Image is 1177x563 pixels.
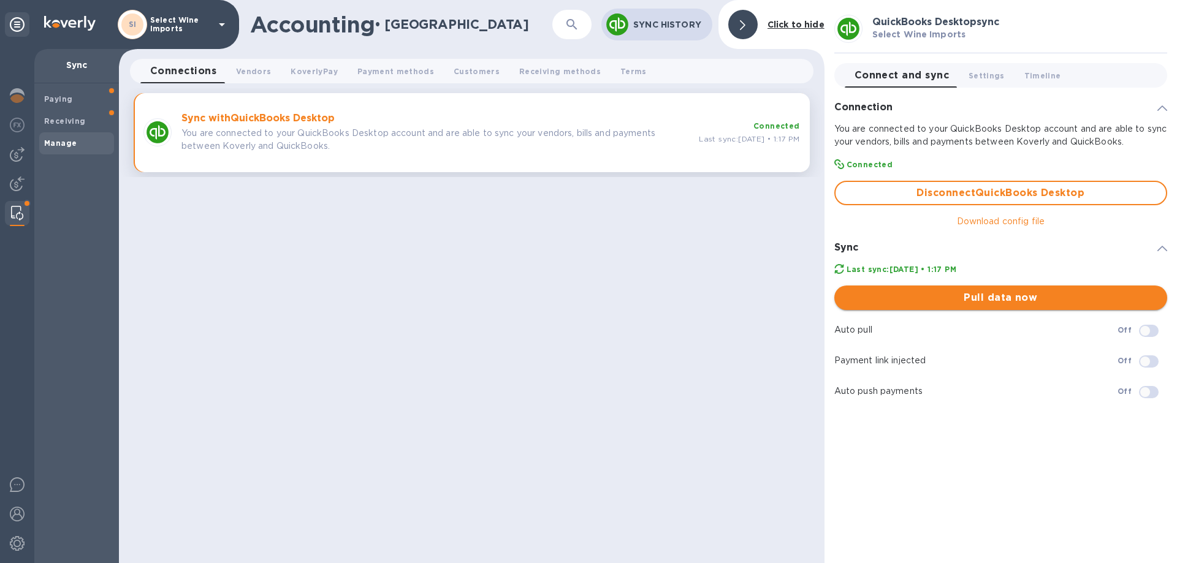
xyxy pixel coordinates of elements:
span: Timeline [1024,69,1061,82]
button: Pull data now [834,285,1167,310]
span: Terms [620,65,647,78]
p: Download config file [957,215,1045,228]
span: KoverlyPay [291,65,337,78]
span: Connect and sync [855,67,949,84]
h2: • [GEOGRAPHIC_DATA] [375,17,529,32]
div: Connection [834,97,1167,118]
p: Sync History [633,18,703,31]
span: Connections [150,62,216,80]
p: You are connected to your QuickBooks Desktop account and are able to sync your vendors, bills and... [181,127,689,153]
h3: Connection [834,102,893,113]
h3: Sync [834,242,858,254]
b: Paying [44,94,72,104]
span: Customers [454,65,500,78]
div: Sync [834,238,1167,258]
span: Pull data now [844,290,1157,305]
button: DisconnectQuickBooks Desktop [834,181,1167,205]
h1: Accounting [250,12,375,37]
span: Disconnect QuickBooks Desktop [845,186,1156,200]
div: Unpin categories [5,12,29,37]
span: Settings [969,69,1005,82]
p: Auto push payments [834,385,1118,398]
span: Last sync: [DATE] • 1:17 PM [699,134,799,143]
span: Receiving methods [519,65,601,78]
b: Click to hide [768,20,825,29]
b: Sync with QuickBooks Desktop [181,112,335,124]
p: Select Wine Imports [150,16,211,33]
p: You are connected to your QuickBooks Desktop account and are able to sync your vendors, bills and... [834,123,1167,148]
b: Off [1118,356,1132,365]
b: SI [129,20,137,29]
b: Off [1118,325,1132,334]
b: Off [1118,387,1132,396]
b: QuickBooks Desktop sync [872,16,999,28]
img: Logo [44,16,96,31]
b: Receiving [44,116,86,126]
span: Payment methods [357,65,434,78]
b: Last sync: [DATE] • 1:17 PM [847,265,956,274]
img: Foreign exchange [10,118,25,132]
b: Connected [847,160,893,169]
p: Sync [44,59,109,71]
span: Vendors [236,65,271,78]
b: Connected [753,121,800,130]
p: Payment link injected [834,354,1118,367]
b: Manage [44,138,77,148]
p: Auto pull [834,323,1118,336]
b: Select Wine Imports [872,29,966,39]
